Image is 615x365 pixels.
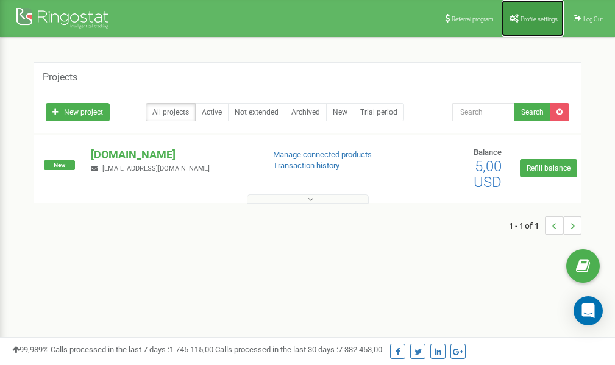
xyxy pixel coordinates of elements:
[146,103,196,121] a: All projects
[46,103,110,121] a: New project
[574,296,603,325] div: Open Intercom Messenger
[452,103,515,121] input: Search
[326,103,354,121] a: New
[44,160,75,170] span: New
[91,147,253,163] p: [DOMAIN_NAME]
[228,103,285,121] a: Not extended
[514,103,550,121] button: Search
[51,345,213,354] span: Calls processed in the last 7 days :
[285,103,327,121] a: Archived
[273,150,372,159] a: Manage connected products
[509,216,545,235] span: 1 - 1 of 1
[474,147,502,157] span: Balance
[102,165,210,172] span: [EMAIL_ADDRESS][DOMAIN_NAME]
[273,161,339,170] a: Transaction history
[215,345,382,354] span: Calls processed in the last 30 days :
[583,16,603,23] span: Log Out
[520,159,577,177] a: Refill balance
[354,103,404,121] a: Trial period
[521,16,558,23] span: Profile settings
[169,345,213,354] u: 1 745 115,00
[509,204,581,247] nav: ...
[474,158,502,191] span: 5,00 USD
[338,345,382,354] u: 7 382 453,00
[452,16,494,23] span: Referral program
[195,103,229,121] a: Active
[12,345,49,354] span: 99,989%
[43,72,77,83] h5: Projects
